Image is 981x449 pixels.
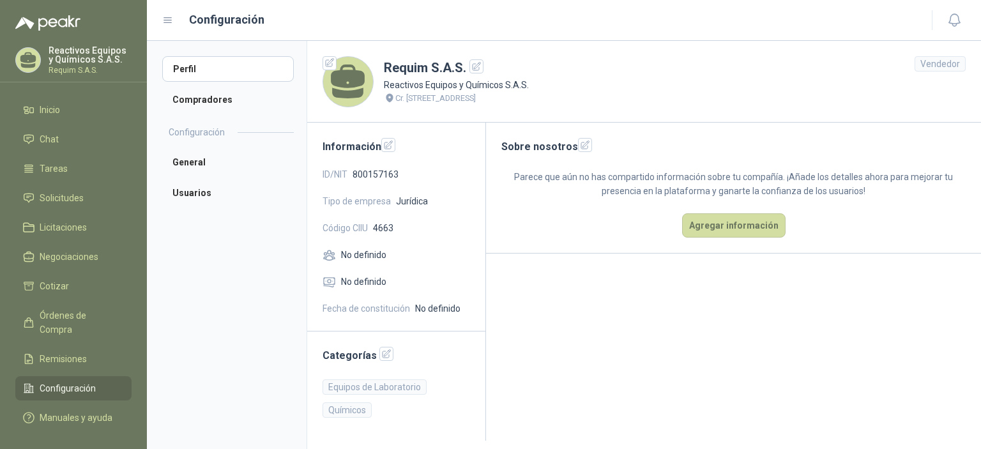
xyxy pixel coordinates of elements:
[384,58,529,78] h1: Requim S.A.S.
[15,406,132,430] a: Manuales y ayuda
[40,308,119,337] span: Órdenes de Compra
[40,220,87,234] span: Licitaciones
[49,46,132,64] p: Reactivos Equipos y Químicos S.A.S.
[15,15,80,31] img: Logo peakr
[395,92,476,105] p: Cr. [STREET_ADDRESS]
[40,250,98,264] span: Negociaciones
[40,352,87,366] span: Remisiones
[341,248,386,262] span: No definido
[162,87,294,112] a: Compradores
[396,194,428,208] span: Jurídica
[373,221,393,235] span: 4663
[15,245,132,269] a: Negociaciones
[341,275,386,289] span: No definido
[501,138,966,155] h2: Sobre nosotros
[384,78,529,92] p: Reactivos Equipos y Químicos S.A.S.
[323,138,470,155] h2: Información
[15,215,132,240] a: Licitaciones
[323,402,372,418] div: Químicos
[15,127,132,151] a: Chat
[323,301,410,316] span: Fecha de constitución
[40,162,68,176] span: Tareas
[15,376,132,400] a: Configuración
[162,180,294,206] a: Usuarios
[323,194,391,208] span: Tipo de empresa
[162,149,294,175] a: General
[915,56,966,72] div: Vendedor
[323,347,470,363] h2: Categorías
[169,125,225,139] h2: Configuración
[162,56,294,82] a: Perfil
[189,11,264,29] h1: Configuración
[15,186,132,210] a: Solicitudes
[323,167,347,181] span: ID/NIT
[40,381,96,395] span: Configuración
[415,301,460,316] span: No definido
[501,170,966,198] p: Parece que aún no has compartido información sobre tu compañía. ¡Añade los detalles ahora para me...
[323,221,368,235] span: Código CIIU
[323,379,427,395] div: Equipos de Laboratorio
[49,66,132,74] p: Requim S.A.S.
[40,103,60,117] span: Inicio
[15,98,132,122] a: Inicio
[15,156,132,181] a: Tareas
[40,191,84,205] span: Solicitudes
[15,274,132,298] a: Cotizar
[15,347,132,371] a: Remisiones
[682,213,786,238] button: Agregar información
[15,303,132,342] a: Órdenes de Compra
[40,411,112,425] span: Manuales y ayuda
[40,279,69,293] span: Cotizar
[40,132,59,146] span: Chat
[353,167,399,181] span: 800157163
